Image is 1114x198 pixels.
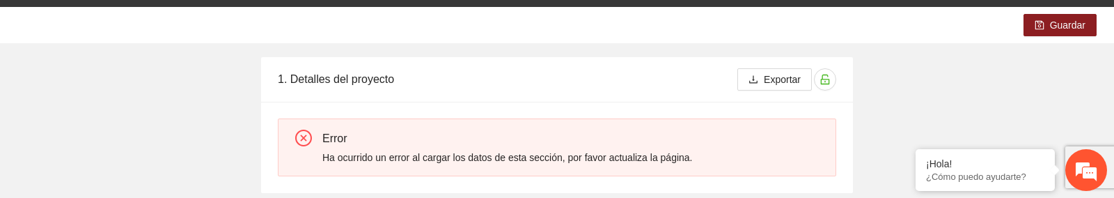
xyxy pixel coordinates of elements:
[815,74,835,85] span: unlock
[278,59,737,99] div: 1. Detalles del proyecto
[748,75,758,86] span: download
[926,158,1044,169] div: ¡Hola!
[737,68,812,91] button: downloadExportar
[926,172,1044,182] p: ¿Cómo puedo ayudarte?
[322,150,825,165] div: Ha ocurrido un error al cargar los datos de esta sección, por favor actualiza la página.
[1035,20,1044,31] span: save
[322,130,825,147] div: Error
[228,7,262,40] div: Minimizar ventana de chat en vivo
[72,71,234,89] div: Chatee con nosotros ahora
[295,130,312,146] span: close-circle
[764,72,801,87] span: Exportar
[814,68,836,91] button: unlock
[1050,17,1085,33] span: Guardar
[1023,14,1097,36] button: saveGuardar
